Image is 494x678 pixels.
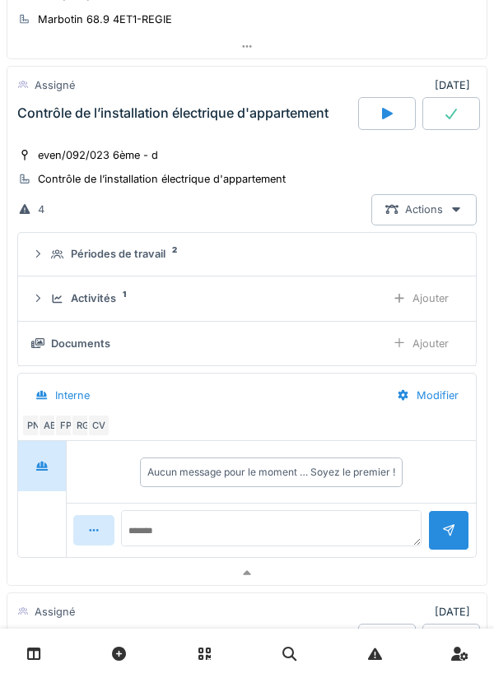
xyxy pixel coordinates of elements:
div: Interne [55,388,90,403]
div: Assigné [35,604,75,620]
div: FP [54,414,77,437]
div: Ajouter [379,283,463,313]
div: Contrôle de l’installation électrique d'appartement [38,171,286,187]
div: AB [38,414,61,437]
div: Ajouter [379,328,463,359]
div: Modifier [383,380,473,411]
div: 4 [38,202,44,217]
div: Périodes de travail [71,246,165,262]
div: Contrôle de l’installation électrique d'appartement [17,105,329,121]
div: Activités [71,290,116,306]
div: Assigné [35,77,75,93]
div: Documents [51,336,110,351]
div: Marbotin 68.9 4ET1-REGIE [38,12,172,27]
summary: DocumentsAjouter [25,328,469,359]
div: [DATE] [435,77,477,93]
summary: Périodes de travail2 [25,239,469,270]
div: Actions [371,194,477,225]
div: RG [71,414,94,437]
div: CV [87,414,110,437]
div: PN [21,414,44,437]
summary: Activités1Ajouter [25,283,469,313]
div: [DATE] [435,604,477,620]
div: Aucun message pour le moment … Soyez le premier ! [147,465,395,480]
div: even/092/023 6ème - d [38,147,158,163]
